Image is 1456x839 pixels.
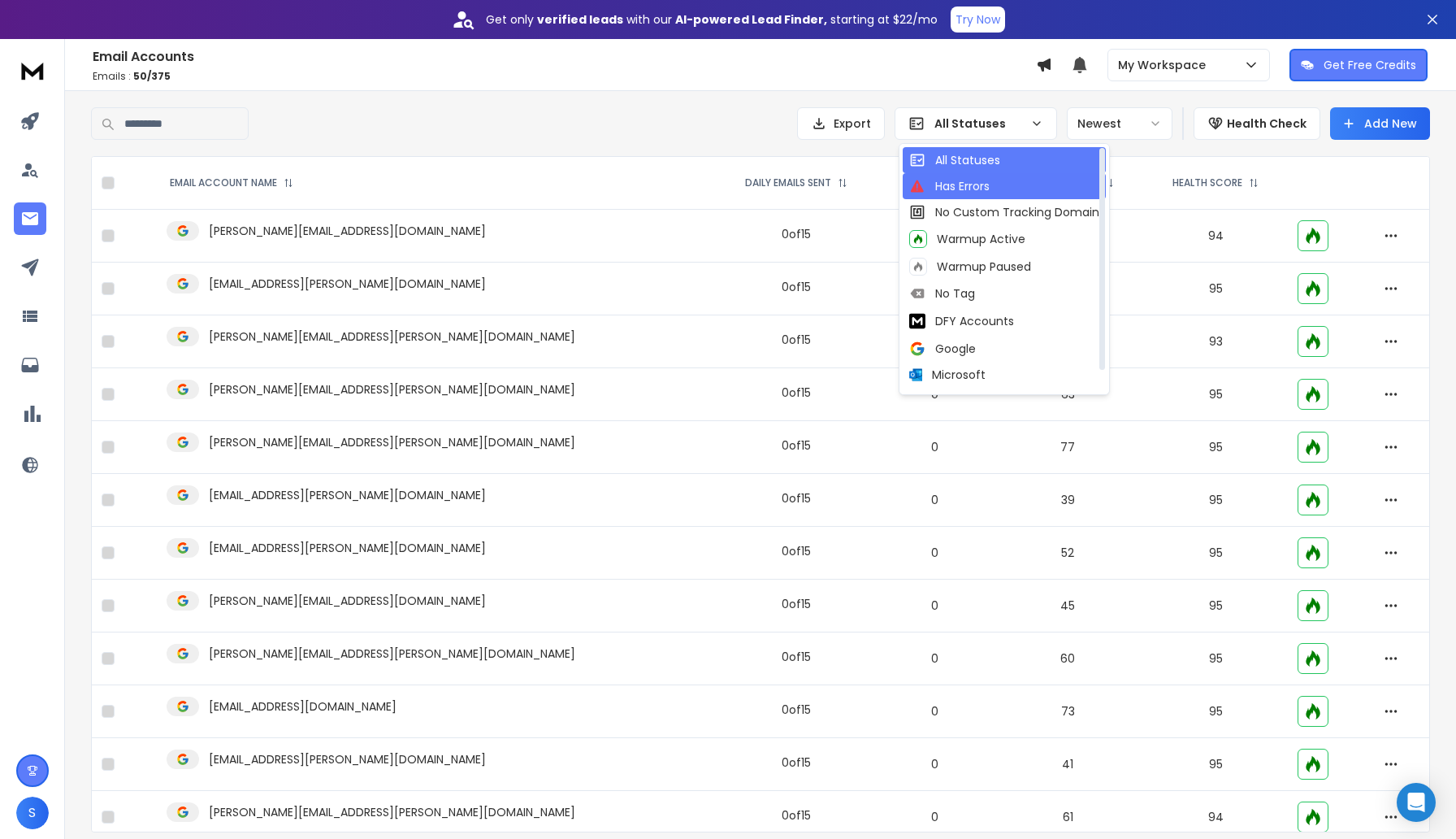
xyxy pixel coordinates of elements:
button: Add New [1330,107,1430,140]
img: logo [16,55,49,85]
p: [PERSON_NAME][EMAIL_ADDRESS][PERSON_NAME][DOMAIN_NAME] [209,646,575,662]
p: 0 [888,545,982,561]
p: Try Now [955,11,1000,28]
p: Get only with our starting at $22/mo [486,11,938,28]
td: 95 [1144,685,1288,738]
p: 0 [888,333,982,350]
h1: Email Accounts [93,47,1036,67]
div: All Statuses [909,152,1000,168]
div: Warmup Active [909,230,1025,248]
div: Warmup Paused [909,258,1031,276]
p: Get Free Credits [1324,57,1416,73]
div: No Tag [909,285,975,302]
p: [PERSON_NAME][EMAIL_ADDRESS][PERSON_NAME][DOMAIN_NAME] [209,328,575,345]
button: S [16,797,49,829]
button: Get Free Credits [1289,49,1428,81]
p: 0 [888,703,982,719]
td: 95 [1144,633,1288,685]
div: EMAIL ACCOUNT NAME [170,176,293,189]
td: 77 [992,421,1144,474]
div: 0 of 15 [782,649,811,665]
p: Emails : [93,70,1036,83]
div: 0 of 15 [782,437,811,454]
td: 73 [992,685,1144,738]
div: DFY Accounts [909,311,1014,331]
p: HEALTH SCORE [1172,176,1242,189]
p: 0 [888,280,982,297]
div: Open Intercom Messenger [1397,783,1436,822]
p: All Statuses [934,115,1024,132]
td: 39 [992,474,1144,527]
p: [PERSON_NAME][EMAIL_ADDRESS][PERSON_NAME][DOMAIN_NAME] [209,804,575,820]
p: [PERSON_NAME][EMAIL_ADDRESS][DOMAIN_NAME] [209,223,486,239]
p: 0 [888,809,982,825]
button: Health Check [1194,107,1320,140]
td: 45 [992,580,1144,633]
p: 0 [888,492,982,508]
button: Try Now [951,7,1005,33]
td: 95 [1144,527,1288,580]
div: 0 of 15 [782,702,811,718]
td: 95 [1144,580,1288,633]
div: 0 of 15 [782,754,811,771]
td: 93 [1144,315,1288,368]
div: Has Errors [909,178,990,194]
span: 50 / 375 [133,69,171,83]
td: 41 [992,738,1144,791]
div: 0 of 15 [782,385,811,401]
div: Google [909,341,976,357]
td: 95 [1144,368,1288,421]
button: Export [797,107,885,140]
div: 0 of 15 [782,596,811,612]
div: 0 of 15 [782,807,811,824]
td: 52 [992,527,1144,580]
p: 0 [888,386,982,402]
div: 0 of 15 [782,490,811,506]
p: [EMAIL_ADDRESS][PERSON_NAME][DOMAIN_NAME] [209,487,486,503]
p: DAILY EMAILS SENT [745,176,831,189]
td: 94 [1144,210,1288,263]
td: 60 [992,633,1144,685]
p: [EMAIL_ADDRESS][PERSON_NAME][DOMAIN_NAME] [209,276,486,292]
p: [PERSON_NAME][EMAIL_ADDRESS][PERSON_NAME][DOMAIN_NAME] [209,434,575,450]
button: Newest [1067,107,1172,140]
div: No Custom Tracking Domain [909,204,1099,220]
p: 0 [888,439,982,455]
p: [PERSON_NAME][EMAIL_ADDRESS][PERSON_NAME][DOMAIN_NAME] [209,381,575,398]
p: My Workspace [1118,57,1212,73]
p: 0 [888,228,982,244]
td: 95 [1144,263,1288,315]
div: 0 of 15 [782,543,811,559]
div: 0 of 15 [782,226,811,242]
p: [EMAIL_ADDRESS][PERSON_NAME][DOMAIN_NAME] [209,751,486,767]
div: 0 of 15 [782,332,811,348]
p: Health Check [1227,115,1306,132]
p: [PERSON_NAME][EMAIL_ADDRESS][DOMAIN_NAME] [209,593,486,609]
td: 95 [1144,474,1288,527]
p: 0 [888,598,982,614]
p: [EMAIL_ADDRESS][PERSON_NAME][DOMAIN_NAME] [209,540,486,556]
strong: verified leads [537,11,623,28]
td: 95 [1144,738,1288,791]
div: 0 of 15 [782,279,811,295]
p: 0 [888,756,982,772]
div: Microsoft [909,367,986,383]
strong: AI-powered Lead Finder, [675,11,827,28]
p: 0 [888,650,982,667]
p: [EMAIL_ADDRESS][DOMAIN_NAME] [209,698,396,715]
td: 95 [1144,421,1288,474]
